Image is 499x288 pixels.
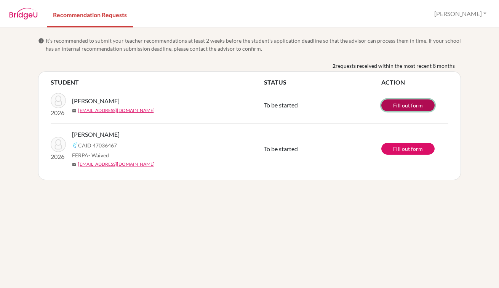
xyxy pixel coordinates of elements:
[51,152,66,161] p: 2026
[51,78,264,87] th: STUDENT
[72,130,120,139] span: [PERSON_NAME]
[51,137,66,152] img: Webel, Abigail
[78,161,155,168] a: [EMAIL_ADDRESS][DOMAIN_NAME]
[381,143,435,155] a: Fill out form
[51,108,66,117] p: 2026
[333,62,336,70] b: 2
[72,142,78,148] img: Common App logo
[264,78,381,87] th: STATUS
[51,93,66,108] img: Bokstrom, Astrid
[381,78,448,87] th: ACTION
[47,1,133,27] a: Recommendation Requests
[78,141,117,149] span: CAID 47036467
[78,107,155,114] a: [EMAIL_ADDRESS][DOMAIN_NAME]
[72,96,120,106] span: [PERSON_NAME]
[431,6,490,21] button: [PERSON_NAME]
[264,145,298,152] span: To be started
[264,101,298,109] span: To be started
[88,152,109,158] span: - Waived
[336,62,455,70] span: requests received within the most recent 8 months
[72,162,77,167] span: mail
[9,8,38,19] img: BridgeU logo
[72,109,77,113] span: mail
[46,37,461,53] span: It’s recommended to submit your teacher recommendations at least 2 weeks before the student’s app...
[38,38,44,44] span: info
[72,151,109,159] span: FERPA
[381,99,435,111] a: Fill out form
